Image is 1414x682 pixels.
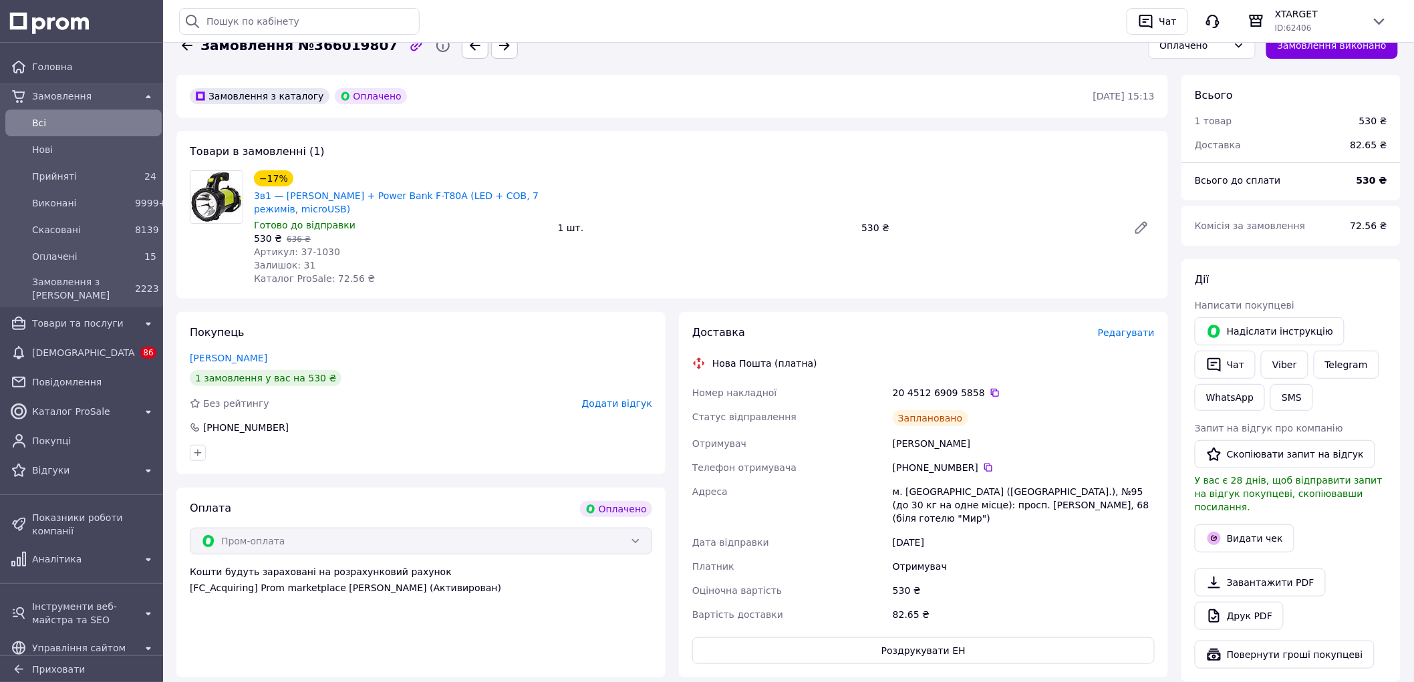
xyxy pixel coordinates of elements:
span: 8139 [135,224,159,235]
span: Доставка [692,326,745,339]
span: Приховати [32,664,85,675]
span: Телефон отримувача [692,462,797,473]
div: 82.65 ₴ [1342,130,1395,160]
button: Видати чек [1195,524,1294,552]
span: Платник [692,561,734,572]
a: Редагувати [1128,214,1155,241]
span: Замовлення з [PERSON_NAME] [32,275,130,302]
button: Замовлення виконано [1266,32,1399,59]
a: Telegram [1314,351,1379,379]
div: [PHONE_NUMBER] [893,461,1155,474]
a: Завантажити PDF [1195,568,1326,596]
input: Пошук по кабінету [179,8,420,35]
span: 530 ₴ [254,233,282,244]
span: Запит на відгук про компанію [1195,423,1343,434]
b: 530 ₴ [1357,175,1387,186]
button: Повернути гроші покупцеві [1195,641,1375,669]
div: Заплановано [893,410,968,426]
div: 82.65 ₴ [890,603,1157,627]
span: 86 [140,347,156,359]
span: Товари в замовленні (1) [190,145,325,158]
button: Надіслати інструкцію [1195,317,1345,345]
span: Прийняті [32,170,130,183]
span: 636 ₴ [287,234,311,244]
span: Інструменти веб-майстра та SEO [32,600,135,627]
button: Скопіювати запит на відгук [1195,440,1375,468]
span: Адреса [692,486,728,497]
span: Дата відправки [692,537,769,548]
span: У вас є 28 днів, щоб відправити запит на відгук покупцеві, скопіювавши посилання. [1195,475,1383,512]
div: Нова Пошта (платна) [709,357,821,370]
div: м. [GEOGRAPHIC_DATA] ([GEOGRAPHIC_DATA].), №95 (до 30 кг на одне місце): просп. [PERSON_NAME], 68... [890,480,1157,530]
div: 530 ₴ [856,218,1123,237]
span: Каталог ProSale [32,405,135,418]
span: Покупці [32,434,156,448]
span: Всього [1195,89,1233,102]
span: Написати покупцеві [1195,300,1294,311]
span: Отримувач [692,438,746,449]
div: [PERSON_NAME] [890,432,1157,456]
div: [DATE] [890,530,1157,554]
span: 15 [144,251,156,262]
span: Дії [1195,273,1209,286]
div: Отримувач [890,554,1157,578]
span: Доставка [1195,140,1241,150]
div: Кошти будуть зараховані на розрахунковий рахунок [190,565,652,594]
span: Замовлення [32,90,135,103]
span: Каталог ProSale: 72.56 ₴ [254,273,375,284]
span: Оплачені [32,250,130,263]
span: Показники роботи компанії [32,511,156,538]
span: Головна [32,60,156,73]
div: Чат [1157,11,1179,31]
span: XTARGET [1275,7,1361,21]
span: Редагувати [1098,327,1155,338]
span: Без рейтингу [203,398,269,409]
div: 530 ₴ [1359,114,1387,128]
span: Готово до відправки [254,220,356,230]
span: Вартість доставки [692,609,783,620]
div: Оплачено [335,88,407,104]
span: 24 [144,171,156,182]
button: Чат [1127,8,1188,35]
a: Viber [1261,351,1308,379]
span: 2223 [135,283,159,294]
span: Нові [32,143,156,156]
div: Замовлення з каталогу [190,88,329,104]
div: [FC_Acquiring] Prom marketplace [PERSON_NAME] (Активирован) [190,581,652,594]
button: SMS [1270,384,1313,411]
span: Комісія за замовлення [1195,220,1306,231]
span: Товари та послуги [32,317,135,330]
span: Оціночна вартість [692,585,782,596]
div: [PHONE_NUMBER] [202,421,290,434]
span: Відгуки [32,464,135,477]
span: Управління сайтом [32,641,135,655]
span: 9999+ [135,198,166,208]
span: Всього до сплати [1195,175,1281,186]
span: [DEMOGRAPHIC_DATA] [32,346,135,359]
button: Чат [1195,351,1256,379]
span: Артикул: 37-1030 [254,246,340,257]
span: Статус відправлення [692,411,797,422]
div: 1 замовлення у вас на 530 ₴ [190,370,341,386]
img: 3в1 — Ліхтар кемпінговий + Power Bank F-T80A (LED + COB, 7 режимів, microUSB) [190,171,243,223]
span: Додати відгук [582,398,652,409]
span: Замовлення №366019807 [200,36,398,55]
span: Виконані [32,196,130,210]
span: Всi [32,116,156,130]
a: [PERSON_NAME] [190,353,267,363]
button: Роздрукувати ЕН [692,637,1155,664]
span: 1 товар [1195,116,1232,126]
span: Покупець [190,326,245,339]
div: Оплачено [1160,38,1228,53]
span: Номер накладної [692,387,777,398]
div: 1 шт. [553,218,857,237]
span: Повідомлення [32,375,156,389]
a: WhatsApp [1195,384,1265,411]
div: 530 ₴ [890,578,1157,603]
a: 3в1 — [PERSON_NAME] + Power Bank F-T80A (LED + COB, 7 режимів, microUSB) [254,190,539,214]
a: Друк PDF [1195,602,1284,630]
span: Скасовані [32,223,130,236]
span: Залишок: 31 [254,260,315,271]
time: [DATE] 15:13 [1093,91,1155,102]
div: Оплачено [580,501,652,517]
